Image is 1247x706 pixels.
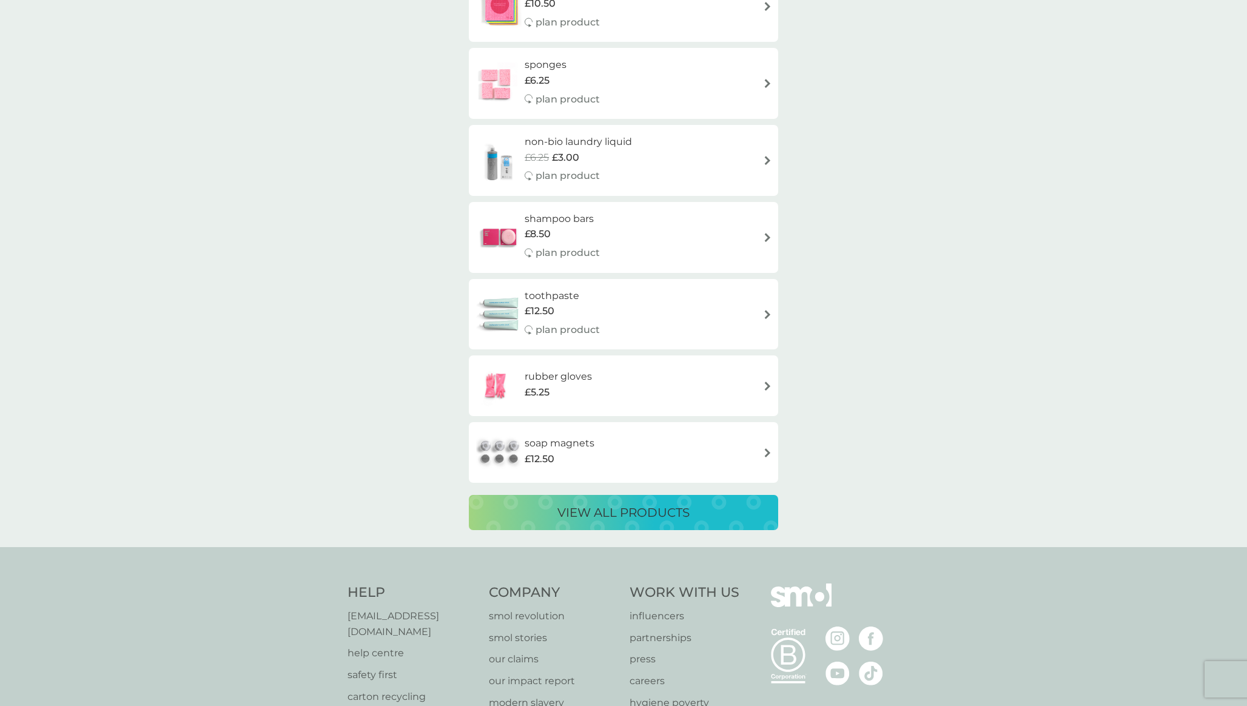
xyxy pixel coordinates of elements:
[763,382,772,391] img: arrow right
[525,57,600,73] h6: sponges
[859,627,883,651] img: visit the smol Facebook page
[475,216,525,258] img: shampoo bars
[469,495,778,530] button: view all products
[525,435,594,451] h6: soap magnets
[525,451,554,467] span: £12.50
[763,2,772,11] img: arrow right
[475,62,517,105] img: sponges
[348,689,477,705] a: carton recycling
[489,608,618,624] a: smol revolution
[630,583,739,602] h4: Work With Us
[489,673,618,689] a: our impact report
[489,651,618,667] a: our claims
[763,448,772,457] img: arrow right
[525,211,600,227] h6: shampoo bars
[825,661,850,685] img: visit the smol Youtube page
[525,150,549,166] span: £6.25
[525,288,600,304] h6: toothpaste
[763,156,772,165] img: arrow right
[630,608,739,624] a: influencers
[348,645,477,661] a: help centre
[825,627,850,651] img: visit the smol Instagram page
[525,303,554,319] span: £12.50
[536,92,600,107] p: plan product
[763,310,772,319] img: arrow right
[348,667,477,683] a: safety first
[525,385,550,400] span: £5.25
[475,139,525,181] img: non-bio laundry liquid
[763,233,772,242] img: arrow right
[348,608,477,639] a: [EMAIL_ADDRESS][DOMAIN_NAME]
[475,431,525,474] img: soap magnets
[557,503,690,522] p: view all products
[348,583,477,602] h4: Help
[536,322,600,338] p: plan product
[859,661,883,685] img: visit the smol Tiktok page
[536,245,600,261] p: plan product
[536,168,600,184] p: plan product
[630,651,739,667] a: press
[525,73,550,89] span: £6.25
[525,134,632,150] h6: non-bio laundry liquid
[630,673,739,689] a: careers
[525,369,592,385] h6: rubber gloves
[552,150,579,166] span: £3.00
[536,15,600,30] p: plan product
[489,630,618,646] a: smol stories
[771,583,832,625] img: smol
[475,293,525,335] img: toothpaste
[475,365,517,407] img: rubber gloves
[630,630,739,646] a: partnerships
[525,226,551,242] span: £8.50
[763,79,772,88] img: arrow right
[489,583,618,602] h4: Company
